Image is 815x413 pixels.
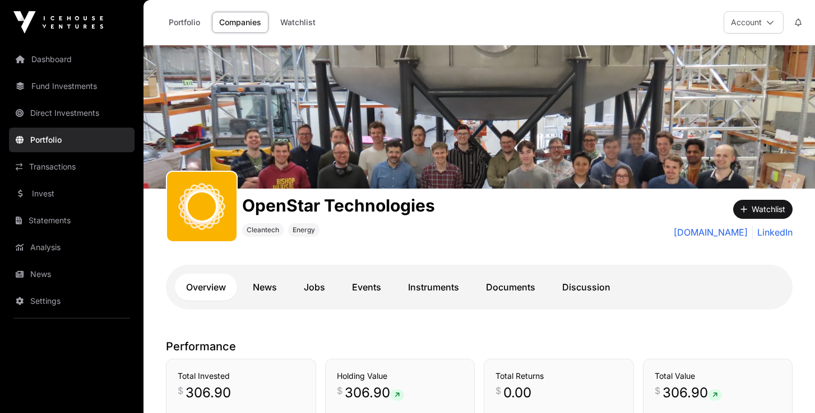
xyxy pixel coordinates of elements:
a: Watchlist [273,12,323,33]
a: News [242,274,288,301]
a: [DOMAIN_NAME] [674,226,748,239]
img: OpenStar.svg [172,176,232,237]
nav: Tabs [175,274,784,301]
a: Overview [175,274,237,301]
a: Transactions [9,154,135,179]
span: Cleantech [247,226,279,234]
span: 306.90 [663,384,722,402]
button: Account [724,11,784,34]
a: Statements [9,208,135,233]
a: Invest [9,181,135,206]
p: Performance [166,339,793,354]
button: Watchlist [733,200,793,219]
span: $ [655,384,660,397]
a: Instruments [397,274,470,301]
a: News [9,262,135,287]
span: 0.00 [503,384,531,402]
a: Events [341,274,392,301]
span: 306.90 [345,384,404,402]
span: 306.90 [186,384,231,402]
span: $ [496,384,501,397]
a: Analysis [9,235,135,260]
img: Icehouse Ventures Logo [13,11,103,34]
h3: Total Invested [178,370,304,382]
iframe: Chat Widget [759,359,815,413]
a: Documents [475,274,547,301]
span: $ [178,384,183,397]
a: LinkedIn [752,226,793,239]
a: Direct Investments [9,101,135,125]
h1: OpenStar Technologies [242,195,435,215]
h3: Total Value [655,370,781,382]
a: Settings [9,289,135,313]
a: Dashboard [9,47,135,72]
img: OpenStar Technologies [143,45,815,189]
span: Energy [293,226,315,234]
a: Jobs [293,274,336,301]
h3: Total Returns [496,370,622,382]
a: Discussion [551,274,622,301]
a: Portfolio [161,12,207,33]
a: Fund Investments [9,74,135,98]
span: $ [337,384,342,397]
a: Portfolio [9,128,135,152]
a: Companies [212,12,268,33]
h3: Holding Value [337,370,464,382]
